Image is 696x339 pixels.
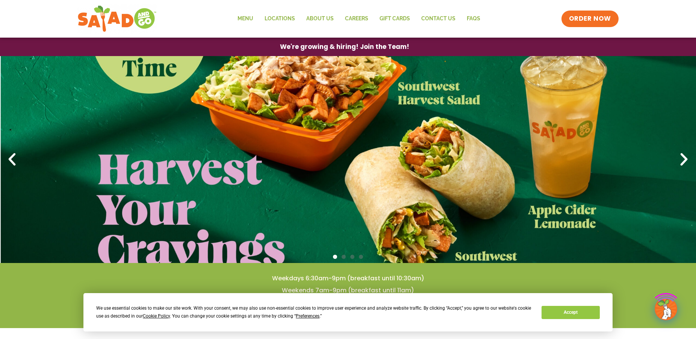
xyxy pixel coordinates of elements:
[301,10,339,27] a: About Us
[350,255,354,259] span: Go to slide 3
[143,313,170,319] span: Cookie Policy
[280,44,409,50] span: We're growing & hiring! Join the Team!
[232,10,486,27] nav: Menu
[259,10,301,27] a: Locations
[569,14,611,23] span: ORDER NOW
[15,286,681,295] h4: Weekends 7am-9pm (breakfast until 11am)
[296,313,319,319] span: Preferences
[542,306,599,319] button: Accept
[359,255,363,259] span: Go to slide 4
[333,255,337,259] span: Go to slide 1
[342,255,346,259] span: Go to slide 2
[461,10,486,27] a: FAQs
[269,38,421,56] a: We're growing & hiring! Join the Team!
[232,10,259,27] a: Menu
[4,151,20,168] div: Previous slide
[416,10,461,27] a: Contact Us
[77,4,157,34] img: new-SAG-logo-768×292
[374,10,416,27] a: GIFT CARDS
[96,304,533,320] div: We use essential cookies to make our site work. With your consent, we may also use non-essential ...
[339,10,374,27] a: Careers
[15,274,681,283] h4: Weekdays 6:30am-9pm (breakfast until 10:30am)
[676,151,692,168] div: Next slide
[561,11,619,27] a: ORDER NOW
[83,293,613,331] div: Cookie Consent Prompt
